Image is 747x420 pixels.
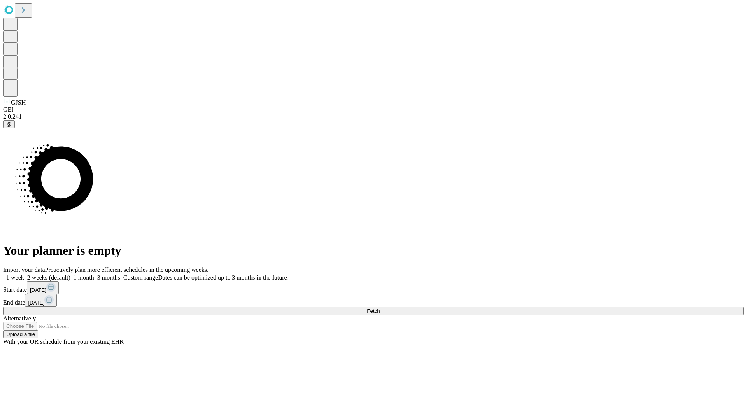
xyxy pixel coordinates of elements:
span: [DATE] [30,287,46,293]
span: Custom range [123,274,158,281]
button: Upload a file [3,330,38,338]
button: Fetch [3,307,744,315]
span: With your OR schedule from your existing EHR [3,338,124,345]
h1: Your planner is empty [3,243,744,258]
span: 2 weeks (default) [27,274,70,281]
div: Start date [3,281,744,294]
span: [DATE] [28,300,44,306]
button: [DATE] [27,281,59,294]
button: @ [3,120,15,128]
span: Proactively plan more efficient schedules in the upcoming weeks. [45,266,209,273]
span: GJSH [11,99,26,106]
span: Fetch [367,308,380,314]
div: 2.0.241 [3,113,744,120]
span: 1 month [74,274,94,281]
span: Import your data [3,266,45,273]
div: GEI [3,106,744,113]
button: [DATE] [25,294,57,307]
span: 3 months [97,274,120,281]
span: Dates can be optimized up to 3 months in the future. [158,274,288,281]
span: 1 week [6,274,24,281]
span: @ [6,121,12,127]
div: End date [3,294,744,307]
span: Alternatively [3,315,36,322]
